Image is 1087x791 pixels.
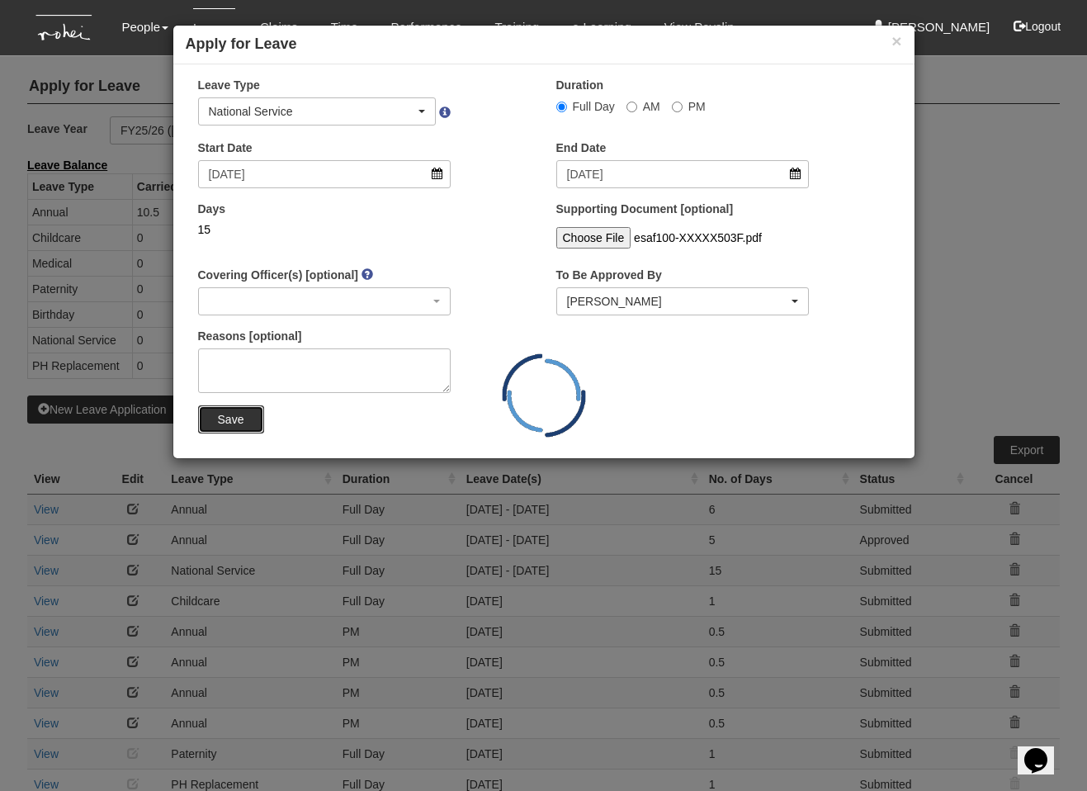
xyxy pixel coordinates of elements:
[556,287,810,315] button: Shuhui Lee
[198,221,451,238] div: 15
[573,100,615,113] span: Full Day
[198,97,437,126] button: National Service
[198,201,225,217] label: Days
[198,328,302,344] label: Reasons [optional]
[634,231,762,244] span: esaf100-XXXXX503F.pdf
[556,77,604,93] label: Duration
[556,160,810,188] input: d/m/yyyy
[556,267,662,283] label: To Be Approved By
[556,140,607,156] label: End Date
[198,405,264,433] input: Save
[209,103,416,120] div: National Service
[186,36,297,52] b: Apply for Leave
[567,293,789,310] div: [PERSON_NAME]
[198,140,253,156] label: Start Date
[556,201,734,217] label: Supporting Document [optional]
[688,100,706,113] span: PM
[198,77,260,93] label: Leave Type
[198,267,358,283] label: Covering Officer(s) [optional]
[643,100,660,113] span: AM
[556,227,631,249] input: Choose File
[198,160,451,188] input: d/m/yyyy
[1018,725,1070,774] iframe: chat widget
[891,32,901,50] button: ×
